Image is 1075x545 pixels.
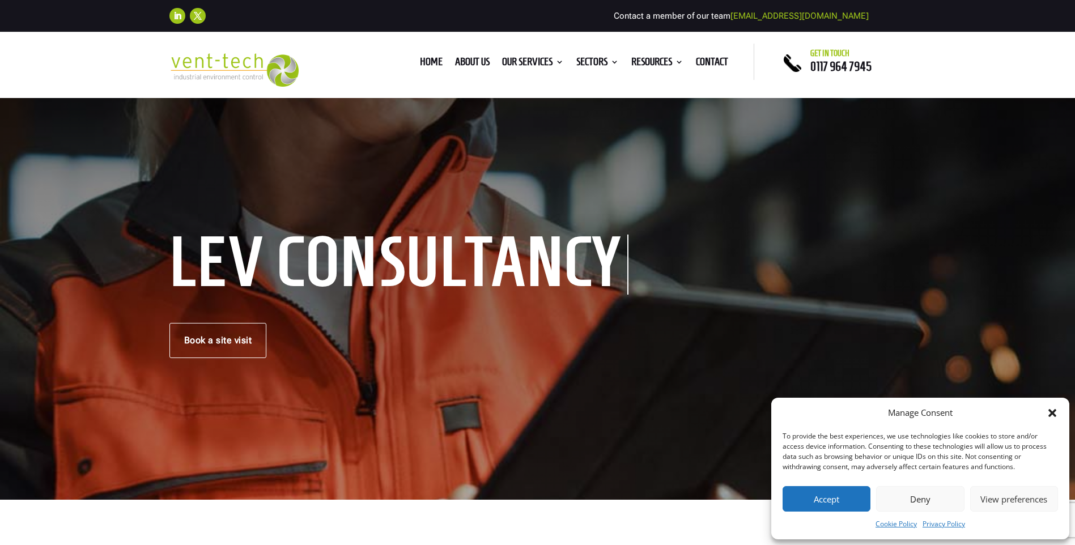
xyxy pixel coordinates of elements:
[420,58,443,70] a: Home
[888,406,953,420] div: Manage Consent
[455,58,490,70] a: About us
[190,8,206,24] a: Follow on X
[730,11,869,21] a: [EMAIL_ADDRESS][DOMAIN_NAME]
[970,486,1058,512] button: View preferences
[810,49,849,58] span: Get in touch
[576,58,619,70] a: Sectors
[923,517,965,531] a: Privacy Policy
[876,486,964,512] button: Deny
[696,58,728,70] a: Contact
[169,53,299,87] img: 2023-09-27T08_35_16.549ZVENT-TECH---Clear-background
[169,8,185,24] a: Follow on LinkedIn
[502,58,564,70] a: Our Services
[783,486,870,512] button: Accept
[169,323,267,358] a: Book a site visit
[810,59,872,73] a: 0117 964 7945
[631,58,683,70] a: Resources
[876,517,917,531] a: Cookie Policy
[169,235,628,295] h1: LEV Consultancy
[1047,407,1058,419] div: Close dialog
[783,431,1057,472] div: To provide the best experiences, we use technologies like cookies to store and/or access device i...
[614,11,869,21] span: Contact a member of our team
